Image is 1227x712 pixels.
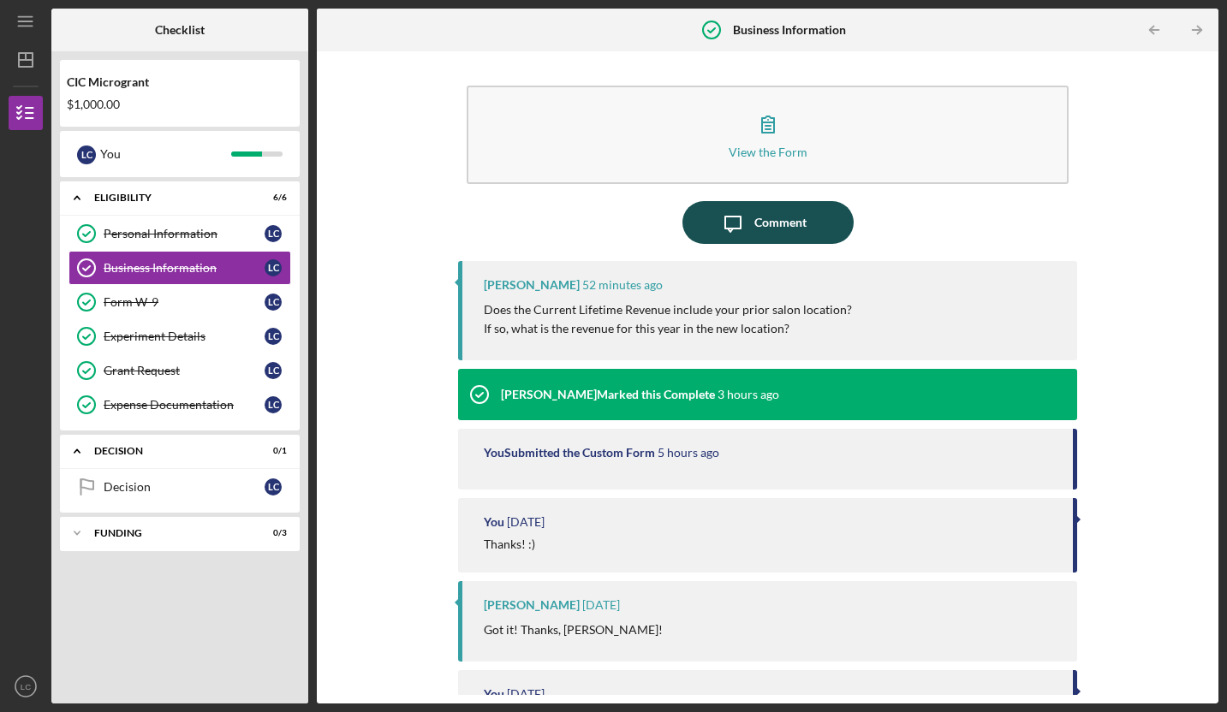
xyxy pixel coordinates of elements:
[155,23,205,37] b: Checklist
[68,353,291,388] a: Grant RequestLC
[94,193,244,203] div: ELIGIBILITY
[507,515,545,529] time: 2025-09-23 19:05
[104,261,265,275] div: Business Information
[68,388,291,422] a: Expense DocumentationLC
[104,329,265,343] div: Experiment Details
[501,388,715,401] div: [PERSON_NAME] Marked this Complete
[68,285,291,319] a: Form W-9LC
[265,362,282,379] div: L C
[67,75,293,89] div: CIC Microgrant
[265,328,282,345] div: L C
[733,23,846,37] b: Business Information
[104,295,265,309] div: Form W-9
[484,620,663,639] p: Got it! Thanks, [PERSON_NAME]!
[94,528,244,538] div: FUNDING
[484,446,655,460] div: You Submitted the Custom Form
[484,598,580,612] div: [PERSON_NAME]
[104,364,265,377] div: Grant Request
[68,319,291,353] a: Experiment DetailsLC
[68,251,291,285] a: Business InformationLC
[104,480,265,494] div: Decision
[21,682,31,691] text: LC
[754,201,807,244] div: Comment
[68,217,291,251] a: Personal InformationLC
[9,669,43,703] button: LC
[467,86,1069,184] button: View the Form
[256,193,287,203] div: 6 / 6
[265,396,282,413] div: L C
[100,139,231,169] div: You
[265,294,282,311] div: L C
[582,598,620,612] time: 2025-09-23 17:59
[265,478,282,495] div: L C
[484,300,852,339] p: Does the Current Lifetime Revenue include your prior salon location? If so, what is the revenue f...
[507,687,545,701] time: 2025-09-23 13:37
[104,398,265,412] div: Expense Documentation
[682,201,854,244] button: Comment
[77,145,96,164] div: L C
[484,515,504,529] div: You
[484,687,504,701] div: You
[265,225,282,242] div: L C
[718,388,779,401] time: 2025-09-24 17:29
[94,446,244,456] div: Decision
[265,259,282,276] div: L C
[68,470,291,504] a: DecisionLC
[104,227,265,240] div: Personal Information
[256,446,287,456] div: 0 / 1
[484,278,580,292] div: [PERSON_NAME]
[658,446,719,460] time: 2025-09-24 15:08
[484,537,535,551] div: Thanks! :)
[729,145,807,158] div: View the Form
[67,98,293,111] div: $1,000.00
[582,278,663,292] time: 2025-09-24 19:45
[256,528,287,538] div: 0 / 3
